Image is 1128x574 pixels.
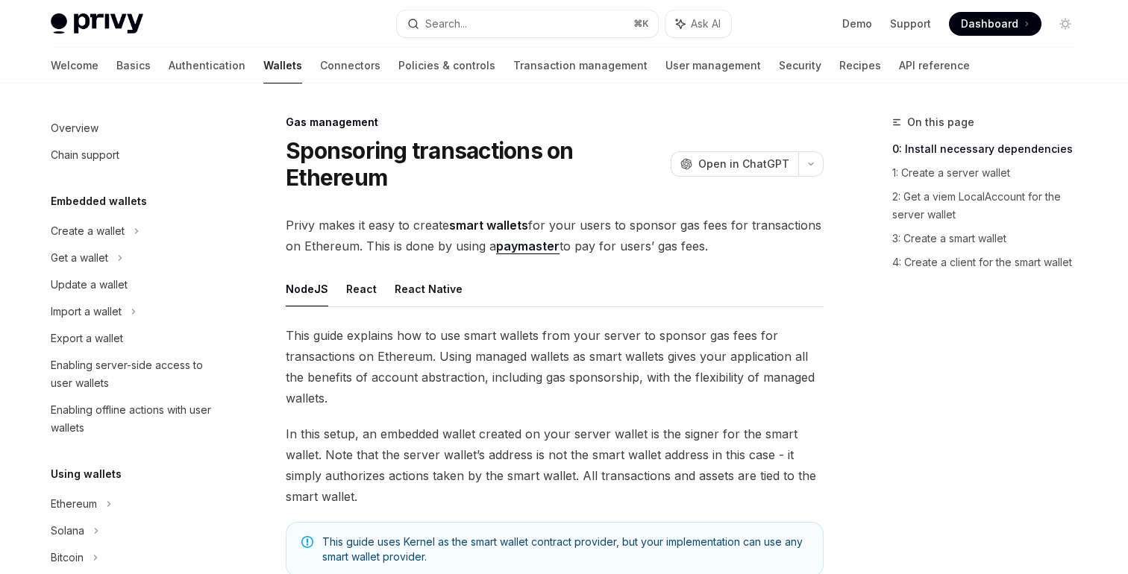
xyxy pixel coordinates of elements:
button: React Native [395,271,463,306]
a: paymaster [496,239,560,254]
a: 0: Install necessary dependencies [892,137,1089,161]
a: Support [890,16,931,31]
a: Overview [39,115,230,142]
svg: Note [301,536,313,548]
div: Export a wallet [51,329,123,347]
span: In this setup, an embedded wallet created on your server wallet is the signer for the smart walle... [286,423,824,507]
span: Open in ChatGPT [698,157,789,171]
span: ⌘ K [633,18,649,30]
a: Welcome [51,48,98,83]
div: Solana [51,522,84,540]
a: Chain support [39,142,230,168]
strong: smart wallets [449,218,528,233]
a: Transaction management [513,48,648,83]
a: Enabling offline actions with user wallets [39,397,230,441]
a: Dashboard [949,12,1041,36]
div: Ethereum [51,495,97,513]
a: Demo [842,16,872,31]
a: Export a wallet [39,325,230,352]
h1: Sponsoring transactions on Ethereum [286,137,665,191]
a: 4: Create a client for the smart wallet [892,250,1089,274]
a: Security [779,48,821,83]
a: Basics [116,48,151,83]
a: Enabling server-side access to user wallets [39,352,230,397]
a: API reference [899,48,970,83]
div: Bitcoin [51,549,84,567]
a: Wallets [263,48,302,83]
a: User management [665,48,761,83]
button: Ask AI [665,10,731,37]
span: This guide explains how to use smart wallets from your server to sponsor gas fees for transaction... [286,325,824,409]
div: Import a wallet [51,303,122,321]
div: Gas management [286,115,824,130]
div: Enabling server-side access to user wallets [51,356,221,392]
div: Overview [51,119,98,137]
div: Search... [425,15,467,33]
span: On this page [907,113,974,131]
div: Update a wallet [51,276,128,294]
span: This guide uses Kernel as the smart wallet contract provider, but your implementation can use any... [322,534,808,564]
div: Chain support [51,146,119,164]
span: Dashboard [961,16,1018,31]
div: Get a wallet [51,249,108,267]
a: Recipes [839,48,881,83]
button: NodeJS [286,271,328,306]
div: Enabling offline actions with user wallets [51,401,221,437]
div: Create a wallet [51,222,125,240]
img: light logo [51,13,143,34]
span: Ask AI [691,16,721,31]
a: Policies & controls [398,48,495,83]
a: Update a wallet [39,271,230,298]
h5: Using wallets [51,465,122,483]
a: Authentication [169,48,245,83]
a: Connectors [320,48,380,83]
button: React [346,271,377,306]
button: Search...⌘K [397,10,658,37]
a: 2: Get a viem LocalAccount for the server wallet [892,185,1089,227]
a: 1: Create a server wallet [892,161,1089,185]
a: 3: Create a smart wallet [892,227,1089,250]
h5: Embedded wallets [51,192,147,210]
button: Toggle dark mode [1053,12,1077,36]
button: Open in ChatGPT [671,151,798,177]
span: Privy makes it easy to create for your users to sponsor gas fees for transactions on Ethereum. Th... [286,215,824,256]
